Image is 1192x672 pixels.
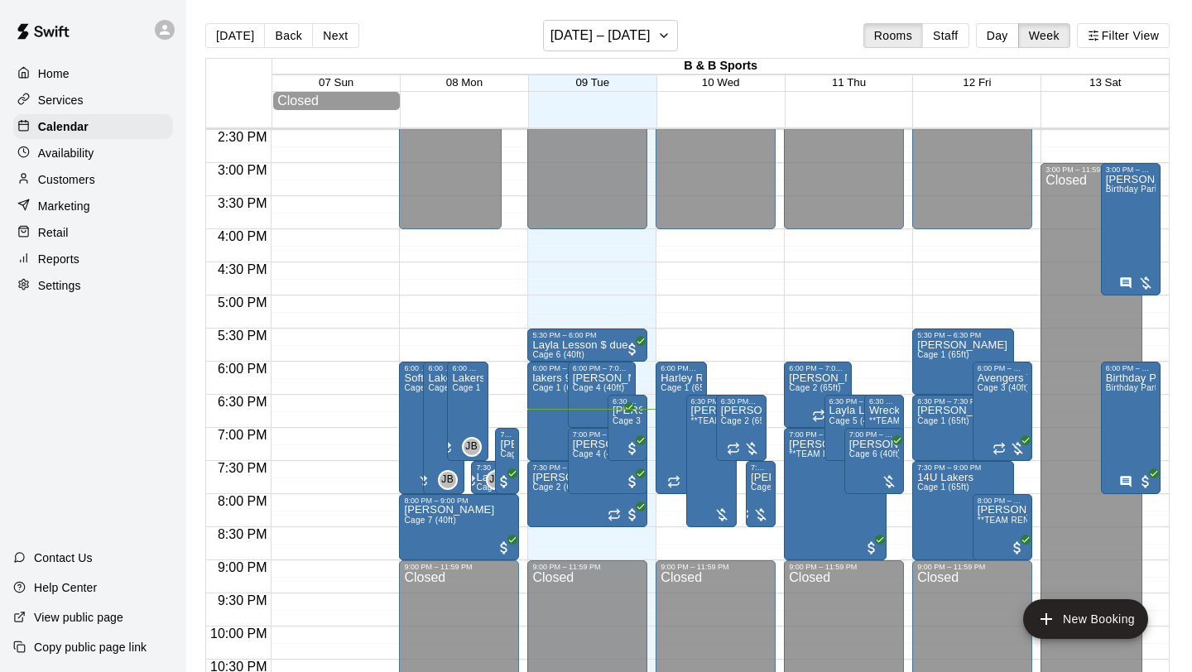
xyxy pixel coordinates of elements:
[38,118,89,135] p: Calendar
[312,23,358,48] button: Next
[573,364,631,372] div: 6:00 PM – 7:00 PM
[500,449,552,458] span: Cage 2 (65ft)
[575,76,609,89] button: 09 Tue
[1106,364,1156,372] div: 6:00 PM – 8:00 PM
[832,76,866,89] button: 11 Thu
[573,449,625,458] span: Cage 4 (40ft)
[716,395,767,461] div: 6:30 PM – 7:30 PM: Kelly Lesson $20 due
[532,383,584,392] span: Cage 1 (65ft)
[214,295,272,310] span: 5:00 PM
[661,364,702,372] div: 6:00 PM – 8:00 PM
[978,497,1027,505] div: 8:00 PM – 9:00 PM
[812,409,825,422] span: Recurring event
[849,430,899,439] div: 7:00 PM – 8:00 PM
[214,262,272,276] span: 4:30 PM
[917,463,1009,472] div: 7:30 PM – 9:00 PM
[319,76,353,89] button: 07 Sun
[489,472,502,488] span: JB
[550,24,651,47] h6: [DATE] – [DATE]
[1018,23,1070,48] button: Week
[922,23,969,48] button: Staff
[214,229,272,243] span: 4:00 PM
[789,383,841,392] span: Cage 2 (65ft)
[214,163,272,177] span: 3:00 PM
[38,277,81,294] p: Settings
[13,61,173,86] a: Home
[656,362,707,494] div: 6:00 PM – 8:00 PM: Harley Rental Lessons $20 due / $20 paid on Tuesday
[404,497,514,505] div: 8:00 PM – 9:00 PM
[863,540,880,556] span: All customers have paid
[446,76,483,89] button: 08 Mon
[1009,440,1026,457] span: All customers have paid
[38,224,69,241] p: Retail
[1106,166,1156,174] div: 3:00 PM – 5:00 PM
[829,397,887,406] div: 6:30 PM – 7:30 PM
[1101,163,1161,295] div: 3:00 PM – 5:00 PM: Jett's Birthday Party
[486,470,506,490] div: Jason Barnes
[214,130,272,144] span: 2:30 PM
[1101,362,1161,494] div: 6:00 PM – 8:00 PM: Birthday Party
[214,461,272,475] span: 7:30 PM
[667,475,680,488] span: Recurring event
[13,273,173,298] a: Settings
[789,430,881,439] div: 7:00 PM – 9:00 PM
[751,463,771,472] div: 7:30 PM – 8:30 PM
[527,329,647,362] div: 5:30 PM – 6:00 PM: Layla Lesson $ due
[452,364,483,372] div: 6:00 PM – 7:30 PM
[691,416,927,425] span: **TEAM RENTAL** Cages 5 & 6 Double Cage Rentals (40ft)
[428,364,459,372] div: 6:00 PM – 8:00 PM
[973,494,1032,560] div: 8:00 PM – 9:00 PM: Bryanna Boyd
[13,194,173,218] a: Marketing
[13,167,173,192] a: Customers
[214,196,272,210] span: 3:30 PM
[214,494,272,508] span: 8:00 PM
[13,220,173,245] div: Retail
[661,383,713,392] span: Cage 1 (65ft)
[613,397,642,406] div: 6:30 PM – 7:30 PM
[751,482,803,492] span: Cage 2 (65ft)
[38,171,95,188] p: Customers
[829,416,882,425] span: Cage 5 (40ft)
[963,76,991,89] button: 12 Fri
[13,247,173,271] div: Reports
[1009,540,1026,556] span: All customers have paid
[532,482,584,492] span: Cage 2 (65ft)
[469,437,482,457] span: Jason Barnes
[978,383,1030,392] span: Cage 3 (40ft)
[214,329,272,343] span: 5:30 PM
[214,362,272,376] span: 6:00 PM
[973,362,1032,461] div: 6:00 PM – 7:30 PM: Avengers Team Rental
[568,362,636,428] div: 6:00 PM – 7:00 PM: Randy Garcia
[38,251,79,267] p: Reports
[624,440,641,457] span: All customers have paid
[445,470,458,490] span: Jason Barnes
[917,350,969,359] span: Cage 1 (65ft)
[404,563,514,571] div: 9:00 PM – 11:59 PM
[624,341,641,358] span: All customers have paid
[272,59,1169,74] div: B & B Sports
[789,449,1052,458] span: **TEAM RENTAL** Cages 1 & 2 Double Cage Rentals Cages (68ft)
[438,470,458,490] div: Jason Barnes
[532,364,590,372] div: 6:00 PM – 7:30 PM
[917,331,1009,339] div: 5:30 PM – 6:30 PM
[849,449,901,458] span: Cage 6 (40ft)
[746,461,776,527] div: 7:30 PM – 8:30 PM: Kelly Lesson $20 due
[13,88,173,113] a: Services
[869,397,899,406] div: 6:30 PM – 7:30 PM
[264,23,313,48] button: Back
[38,198,90,214] p: Marketing
[881,440,897,457] span: All customers have paid
[917,482,969,492] span: Cage 1 (65ft)
[205,23,265,48] button: [DATE]
[404,383,456,392] span: Cage 5 (40ft)
[917,416,969,425] span: Cage 1 (65ft)
[471,461,512,494] div: 7:30 PM – 8:00 PM: Lakers 13U
[404,516,456,525] span: Cage 7 (40ft)
[543,20,678,51] button: [DATE] – [DATE]
[493,470,506,490] span: Jason Barnes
